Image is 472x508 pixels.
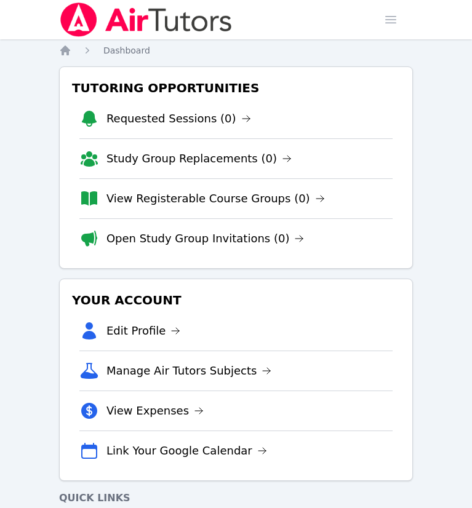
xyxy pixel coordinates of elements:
a: View Registerable Course Groups (0) [106,190,325,207]
nav: Breadcrumb [59,44,413,57]
a: Dashboard [103,44,150,57]
img: Air Tutors [59,2,233,37]
a: Link Your Google Calendar [106,442,267,459]
h4: Quick Links [59,491,413,506]
a: Open Study Group Invitations (0) [106,230,305,247]
a: Manage Air Tutors Subjects [106,362,272,379]
a: Edit Profile [106,322,181,339]
h3: Your Account [70,289,402,311]
span: Dashboard [103,46,150,55]
a: Study Group Replacements (0) [106,150,292,167]
a: Requested Sessions (0) [106,110,251,127]
a: View Expenses [106,402,204,419]
h3: Tutoring Opportunities [70,77,402,99]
